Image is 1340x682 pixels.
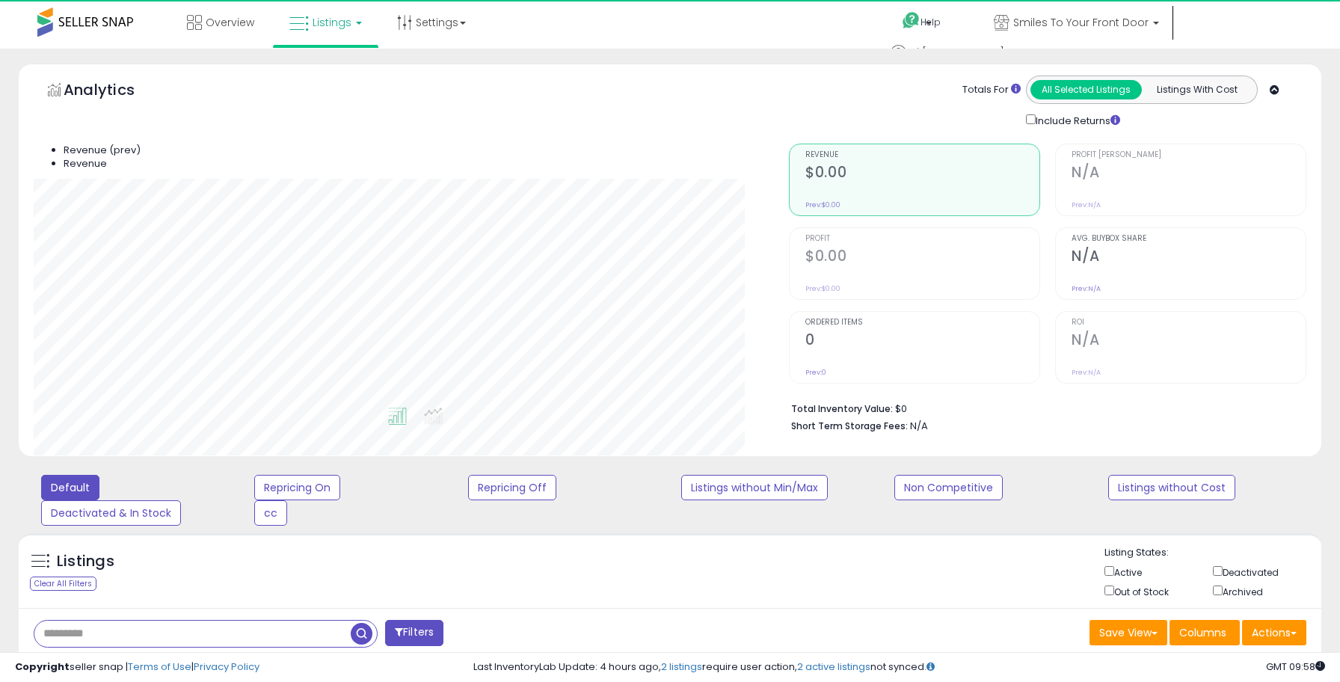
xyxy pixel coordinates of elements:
[1072,331,1306,351] h2: N/A
[1114,586,1169,598] label: Out of Stock
[805,368,826,377] small: Prev: 0
[206,15,254,30] span: Overview
[791,399,1295,417] li: $0
[805,248,1039,268] h2: $0.00
[661,660,702,674] a: 2 listings
[1104,546,1321,560] p: Listing States:
[681,475,828,500] button: Listings without Min/Max
[468,475,556,500] button: Repricing Off
[1114,566,1142,579] label: Active
[1072,319,1306,327] span: ROI
[30,577,96,591] div: Clear All Filters
[910,419,928,433] span: N/A
[805,235,1039,243] span: Profit
[57,551,114,572] h5: Listings
[64,156,107,170] span: Revenue
[1072,200,1101,209] small: Prev: N/A
[1141,80,1253,99] button: Listings With Cost
[254,475,340,500] button: Repricing On
[791,402,893,415] b: Total Inventory Value:
[1072,368,1101,377] small: Prev: N/A
[1170,620,1240,645] button: Columns
[1072,164,1306,184] h2: N/A
[1072,248,1306,268] h2: N/A
[254,500,287,526] button: cc
[1015,111,1155,129] div: Include Returns
[1089,620,1167,645] button: Save View
[902,11,921,30] i: Get Help
[313,15,351,30] span: Listings
[791,420,908,432] b: Short Term Storage Fees:
[1072,284,1101,293] small: Prev: N/A
[1179,625,1226,640] span: Columns
[385,620,443,646] button: Filters
[473,660,1325,675] div: Last InventoryLab Update: 4 hours ago, require user action, not synced.
[805,200,840,209] small: Prev: $0.00
[194,660,259,674] a: Privacy Policy
[805,319,1039,327] span: Ordered Items
[64,143,141,157] span: Revenue (prev)
[894,475,1003,500] button: Non Competitive
[15,660,70,674] strong: Copyright
[921,16,941,28] span: Help
[1072,235,1306,243] span: Avg. Buybox Share
[1266,660,1325,674] span: 2025-08-13 09:58 GMT
[805,331,1039,351] h2: 0
[128,660,191,674] a: Terms of Use
[15,660,259,675] div: seller snap | |
[805,164,1039,184] h2: $0.00
[1223,586,1263,598] label: Archived
[805,284,840,293] small: Prev: $0.00
[805,151,1039,159] span: Revenue
[1030,80,1142,99] button: All Selected Listings
[1242,620,1306,645] button: Actions
[891,45,1015,75] a: Hi [PERSON_NAME]
[1223,566,1279,579] label: Deactivated
[41,500,181,526] button: Deactivated & In Stock
[41,475,99,500] button: Default
[910,45,1004,60] span: Hi [PERSON_NAME]
[1072,151,1306,159] span: Profit [PERSON_NAME]
[962,83,1021,97] div: Totals For
[797,660,870,674] a: 2 active listings
[1013,15,1149,30] span: Smiles To Your Front Door
[1108,475,1235,500] button: Listings without Cost
[64,79,164,104] h5: Analytics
